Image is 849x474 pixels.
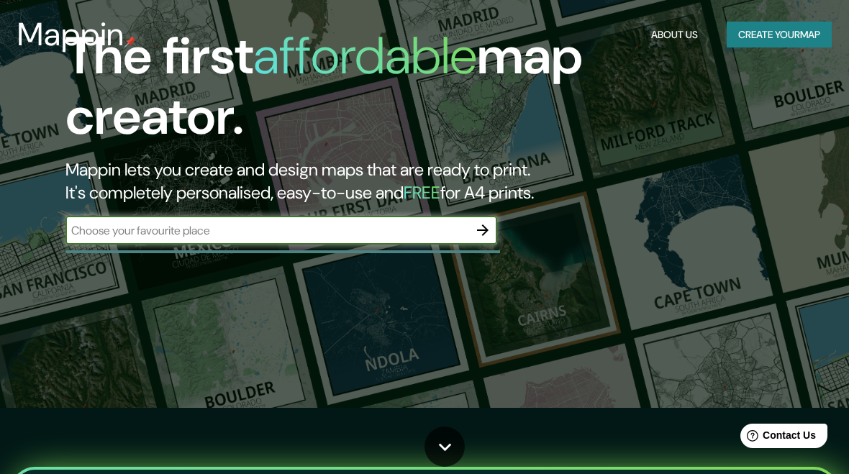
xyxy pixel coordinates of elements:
iframe: Help widget launcher [721,418,833,458]
h2: Mappin lets you create and design maps that are ready to print. It's completely personalised, eas... [65,158,745,204]
button: About Us [645,22,704,48]
button: Create yourmap [727,22,832,48]
h3: Mappin [17,16,124,53]
img: mappin-pin [124,36,136,47]
h1: The first map creator. [65,26,745,158]
h5: FREE [404,181,440,204]
input: Choose your favourite place [65,222,468,239]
